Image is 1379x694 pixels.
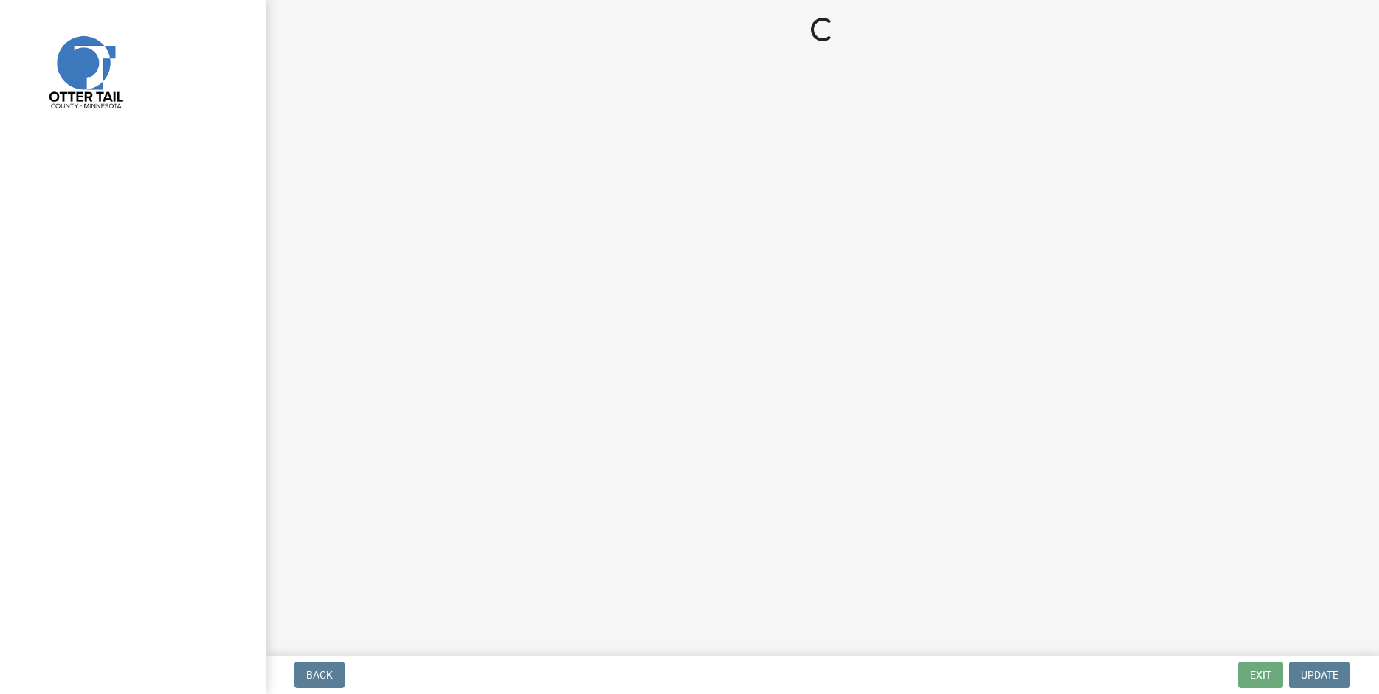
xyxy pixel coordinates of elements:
[1301,669,1338,681] span: Update
[1289,662,1350,688] button: Update
[294,662,345,688] button: Back
[306,669,333,681] span: Back
[1238,662,1283,688] button: Exit
[30,15,140,126] img: Otter Tail County, Minnesota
